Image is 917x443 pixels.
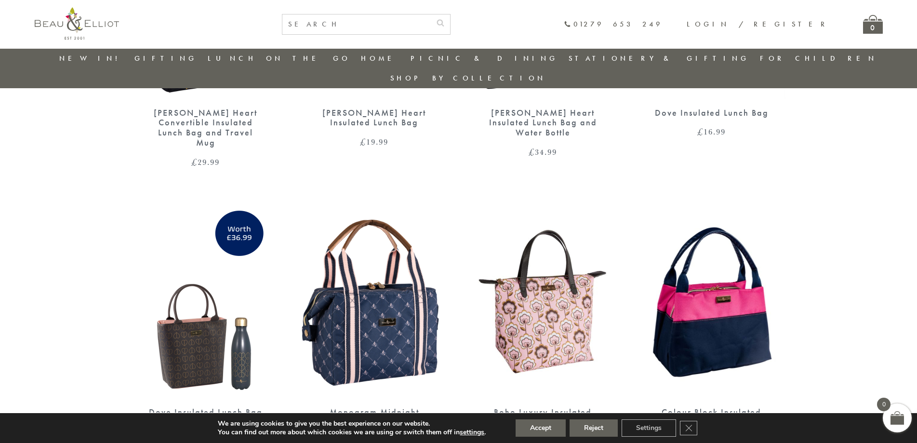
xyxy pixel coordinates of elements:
[282,14,431,34] input: SEARCH
[460,428,484,437] button: settings
[468,205,618,398] img: Boho Luxury Insulated Lunch Bag
[697,126,704,137] span: £
[485,108,601,138] div: [PERSON_NAME] Heart Insulated Lunch Bag and Water Bottle
[570,419,618,437] button: Reject
[529,146,535,158] span: £
[529,146,557,158] bdi: 34.99
[360,136,366,148] span: £
[622,419,676,437] button: Settings
[191,156,220,168] bdi: 29.99
[760,54,877,63] a: For Children
[361,54,399,63] a: Home
[564,20,663,28] a: 01279 653 249
[35,7,119,40] img: logo
[877,398,890,411] span: 0
[317,108,432,128] div: [PERSON_NAME] Heart Insulated Lunch Bag
[485,407,601,427] div: Boho Luxury Insulated Lunch Bag
[687,19,829,29] a: Login / Register
[654,108,770,118] div: Dove Insulated Lunch Bag
[411,54,558,63] a: Picnic & Dining
[654,407,770,427] div: Colour Block Insulated Lunch Bag
[131,205,280,398] img: Dove Insulated Lunch Bag and Water Bottle
[360,136,388,148] bdi: 19.99
[300,205,449,398] img: Monogram Midnight Convertible Lunch Bag
[680,421,697,435] button: Close GDPR Cookie Banner
[697,126,726,137] bdi: 16.99
[637,205,786,398] img: Colour Block Insulated Lunch Bag
[390,73,546,83] a: Shop by collection
[569,54,749,63] a: Stationery & Gifting
[863,15,883,34] a: 0
[218,428,486,437] p: You can find out more about which cookies we are using or switch them off in .
[148,108,264,148] div: [PERSON_NAME] Heart Convertible Insulated Lunch Bag and Travel Mug
[191,156,198,168] span: £
[317,407,432,437] div: Monogram Midnight Convertible Insulated Lunch Bag
[148,407,264,427] div: Dove Insulated Lunch Bag and Water Bottle
[218,419,486,428] p: We are using cookies to give you the best experience on our website.
[134,54,197,63] a: Gifting
[208,54,350,63] a: Lunch On The Go
[516,419,566,437] button: Accept
[59,54,124,63] a: New in!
